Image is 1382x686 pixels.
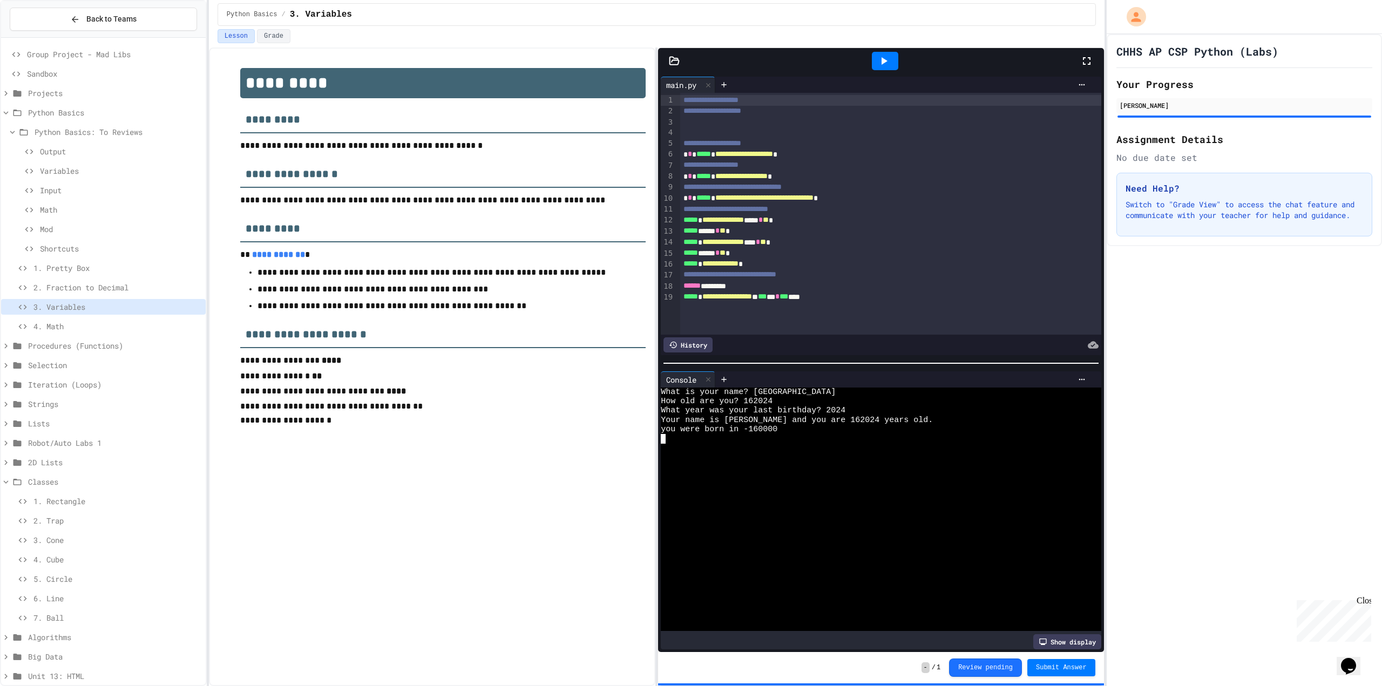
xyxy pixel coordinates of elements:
[33,612,201,623] span: 7. Ball
[661,215,674,226] div: 12
[937,663,940,672] span: 1
[86,13,137,25] span: Back to Teams
[661,292,674,303] div: 19
[661,248,674,259] div: 15
[1126,199,1363,221] p: Switch to "Grade View" to access the chat feature and communicate with your teacher for help and ...
[28,457,201,468] span: 2D Lists
[27,68,201,79] span: Sandbox
[28,437,201,449] span: Robot/Auto Labs 1
[28,418,201,429] span: Lists
[33,495,201,507] span: 1. Rectangle
[4,4,74,69] div: Chat with us now!Close
[661,259,674,270] div: 16
[661,95,674,106] div: 1
[661,388,836,397] span: What is your name? [GEOGRAPHIC_DATA]
[1126,182,1363,195] h3: Need Help?
[661,160,674,171] div: 7
[1116,151,1372,164] div: No due date set
[40,204,201,215] span: Math
[33,593,201,604] span: 6. Line
[661,237,674,248] div: 14
[661,204,674,215] div: 11
[1036,663,1087,672] span: Submit Answer
[1116,77,1372,92] h2: Your Progress
[661,270,674,281] div: 17
[227,10,277,19] span: Python Basics
[28,398,201,410] span: Strings
[661,193,674,204] div: 10
[922,662,930,673] span: -
[10,8,197,31] button: Back to Teams
[40,243,201,254] span: Shortcuts
[661,77,715,93] div: main.py
[28,476,201,487] span: Classes
[1027,659,1095,676] button: Submit Answer
[661,425,777,434] span: you were born in -160000
[290,8,352,21] span: 3. Variables
[33,515,201,526] span: 2. Trap
[661,138,674,149] div: 5
[27,49,201,60] span: Group Project - Mad Libs
[661,127,674,138] div: 4
[1292,596,1371,642] iframe: chat widget
[33,534,201,546] span: 3. Cone
[1115,4,1149,29] div: My Account
[661,182,674,193] div: 9
[661,374,702,385] div: Console
[28,631,201,643] span: Algorithms
[661,117,674,128] div: 3
[661,149,674,160] div: 6
[661,416,933,425] span: Your name is [PERSON_NAME] and you are 162024 years old.
[663,337,713,352] div: History
[33,301,201,313] span: 3. Variables
[661,106,674,117] div: 2
[33,321,201,332] span: 4. Math
[28,340,201,351] span: Procedures (Functions)
[1116,132,1372,147] h2: Assignment Details
[257,29,290,43] button: Grade
[1120,100,1369,110] div: [PERSON_NAME]
[40,146,201,157] span: Output
[218,29,255,43] button: Lesson
[28,87,201,99] span: Projects
[28,379,201,390] span: Iteration (Loops)
[1033,634,1101,649] div: Show display
[33,262,201,274] span: 1. Pretty Box
[661,281,674,292] div: 18
[40,165,201,176] span: Variables
[28,651,201,662] span: Big Data
[40,185,201,196] span: Input
[1337,643,1371,675] iframe: chat widget
[40,223,201,235] span: Mod
[28,107,201,118] span: Python Basics
[932,663,936,672] span: /
[1116,44,1278,59] h1: CHHS AP CSP Python (Labs)
[33,573,201,585] span: 5. Circle
[661,226,674,237] div: 13
[661,371,715,388] div: Console
[35,126,201,138] span: Python Basics: To Reviews
[33,282,201,293] span: 2. Fraction to Decimal
[28,359,201,371] span: Selection
[28,670,201,682] span: Unit 13: HTML
[661,171,674,182] div: 8
[949,658,1022,677] button: Review pending
[33,554,201,565] span: 4. Cube
[661,397,773,406] span: How old are you? 162024
[661,406,845,415] span: What year was your last birthday? 2024
[281,10,285,19] span: /
[661,79,702,91] div: main.py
